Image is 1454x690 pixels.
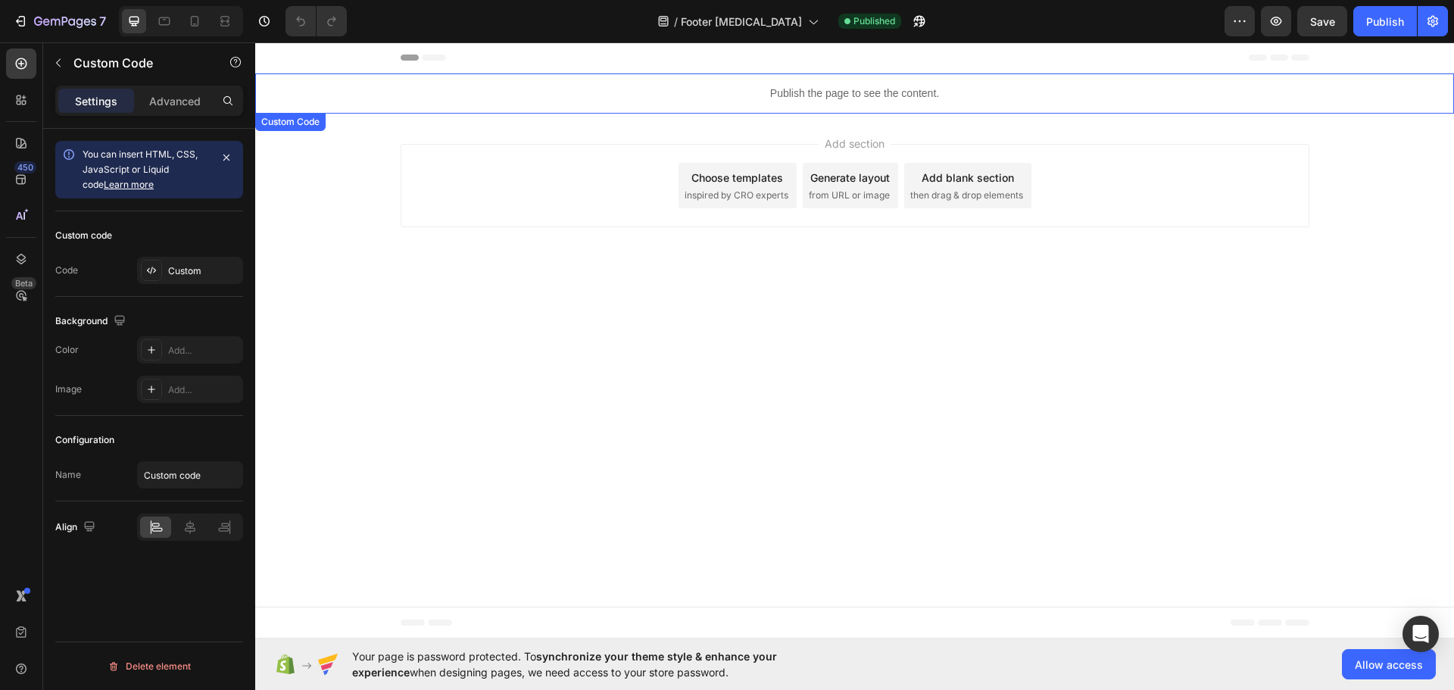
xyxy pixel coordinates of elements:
div: Add... [168,344,239,357]
button: Allow access [1342,649,1436,679]
div: Delete element [108,657,191,676]
div: Background [55,311,129,332]
div: Configuration [55,433,114,447]
div: Generate layout [555,127,635,143]
p: Settings [75,93,117,109]
div: Custom code [55,229,112,242]
span: You can insert HTML, CSS, JavaScript or Liquid code [83,148,198,190]
button: Save [1297,6,1347,36]
span: then drag & drop elements [655,146,768,160]
div: Add blank section [666,127,759,143]
button: Delete element [55,654,243,679]
div: Undo/Redo [285,6,347,36]
div: Custom [168,264,239,278]
div: 450 [14,161,36,173]
div: Add... [168,383,239,397]
p: Advanced [149,93,201,109]
div: Image [55,382,82,396]
span: Add section [563,93,635,109]
p: 7 [99,12,106,30]
div: Publish [1366,14,1404,30]
div: Code [55,264,78,277]
span: synchronize your theme style & enhance your experience [352,650,777,679]
span: Published [853,14,895,28]
iframe: Design area [255,42,1454,638]
span: inspired by CRO experts [429,146,533,160]
div: Beta [11,277,36,289]
button: 7 [6,6,113,36]
p: Custom Code [73,54,202,72]
span: Allow access [1355,657,1423,673]
div: Align [55,517,98,538]
span: / [674,14,678,30]
div: Open Intercom Messenger [1403,616,1439,652]
span: Footer [MEDICAL_DATA] [681,14,802,30]
a: Learn more [104,179,154,190]
div: Choose templates [436,127,528,143]
div: Color [55,343,79,357]
span: Your page is password protected. To when designing pages, we need access to your store password. [352,648,836,680]
span: from URL or image [554,146,635,160]
span: Save [1310,15,1335,28]
button: Publish [1353,6,1417,36]
div: Name [55,468,81,482]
